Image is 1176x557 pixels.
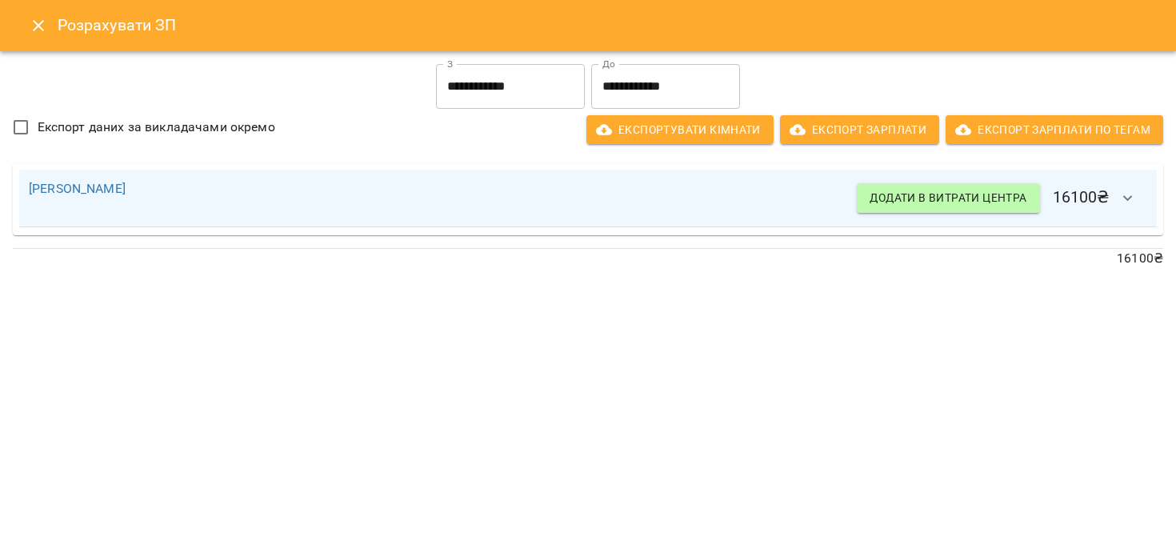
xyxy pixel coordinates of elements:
button: Експортувати кімнати [586,115,774,144]
button: Close [19,6,58,45]
button: Експорт Зарплати по тегам [946,115,1163,144]
span: Експорт Зарплати [793,120,926,139]
h6: 16100 ₴ [857,179,1147,218]
span: Додати в витрати центра [870,188,1026,207]
p: 16100 ₴ [13,249,1163,268]
button: Експорт Зарплати [780,115,939,144]
span: Експорт Зарплати по тегам [958,120,1150,139]
span: Експорт даних за викладачами окремо [38,118,275,137]
h6: Розрахувати ЗП [58,13,1157,38]
button: Додати в витрати центра [857,183,1039,212]
a: [PERSON_NAME] [29,181,126,196]
span: Експортувати кімнати [599,120,761,139]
